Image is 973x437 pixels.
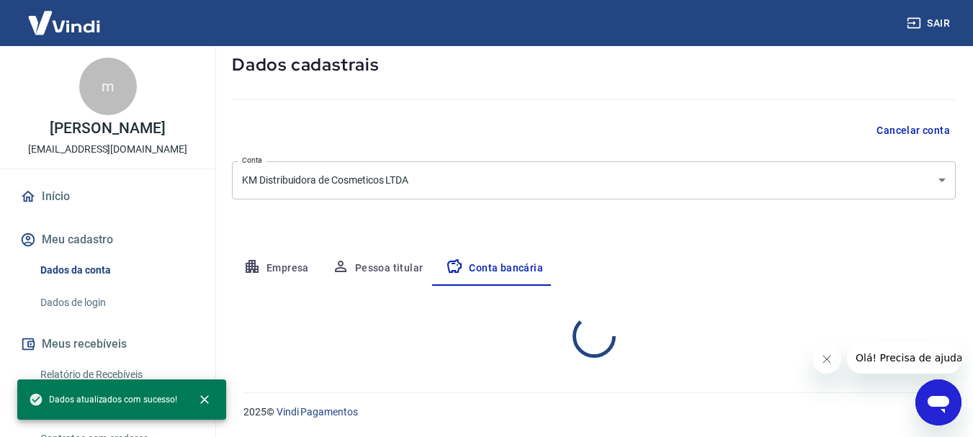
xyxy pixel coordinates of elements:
[28,142,187,157] p: [EMAIL_ADDRESS][DOMAIN_NAME]
[50,121,165,136] p: [PERSON_NAME]
[232,251,320,286] button: Empresa
[847,342,961,374] iframe: Mensagem da empresa
[9,10,121,22] span: Olá! Precisa de ajuda?
[232,161,956,199] div: KM Distribuidora de Cosmeticos LTDA
[871,117,956,144] button: Cancelar conta
[243,405,938,420] p: 2025 ©
[904,10,956,37] button: Sair
[35,360,198,389] a: Relatório de Recebíveis
[17,181,198,212] a: Início
[232,53,956,76] h5: Dados cadastrais
[320,251,435,286] button: Pessoa titular
[35,288,198,317] a: Dados de login
[812,345,841,374] iframe: Fechar mensagem
[17,224,198,256] button: Meu cadastro
[35,256,198,285] a: Dados da conta
[277,406,358,418] a: Vindi Pagamentos
[29,392,177,407] span: Dados atualizados com sucesso!
[79,58,137,115] div: m
[17,328,198,360] button: Meus recebíveis
[17,1,111,45] img: Vindi
[434,251,555,286] button: Conta bancária
[189,384,220,415] button: close
[242,155,262,166] label: Conta
[915,379,961,425] iframe: Botão para abrir a janela de mensagens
